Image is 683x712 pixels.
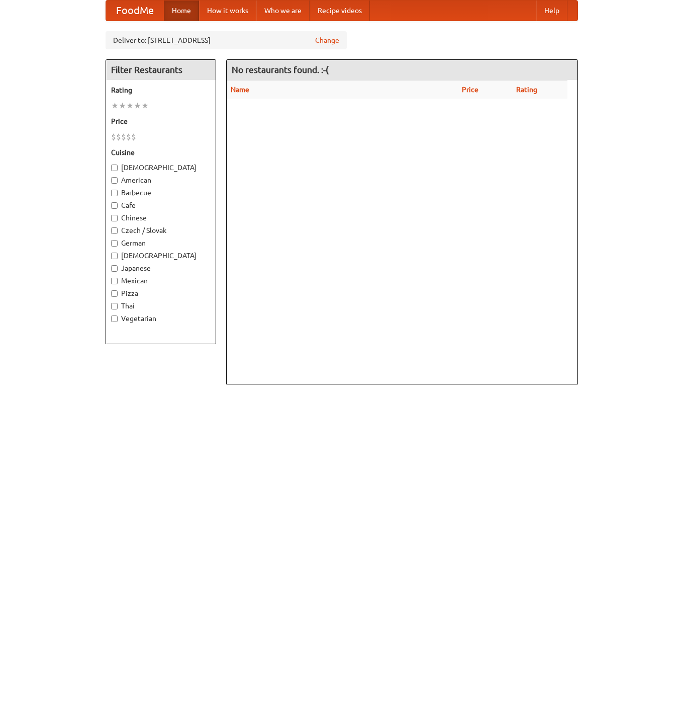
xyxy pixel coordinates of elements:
[106,1,164,21] a: FoodMe
[111,253,118,259] input: [DEMOGRAPHIC_DATA]
[111,288,211,298] label: Pizza
[111,200,211,210] label: Cafe
[232,65,329,74] ng-pluralize: No restaurants found. :-(
[516,86,537,94] a: Rating
[256,1,310,21] a: Who we are
[111,100,119,111] li: ★
[111,225,211,235] label: Czech / Slovak
[141,100,149,111] li: ★
[111,175,211,185] label: American
[111,265,118,272] input: Japanese
[111,131,116,142] li: $
[111,213,211,223] label: Chinese
[111,263,211,273] label: Japanese
[111,290,118,297] input: Pizza
[111,238,211,248] label: German
[111,301,211,311] label: Thai
[111,278,118,284] input: Mexican
[111,177,118,184] input: American
[111,188,211,198] label: Barbecue
[111,163,211,173] label: [DEMOGRAPHIC_DATA]
[536,1,567,21] a: Help
[111,240,118,247] input: German
[111,251,211,261] label: [DEMOGRAPHIC_DATA]
[111,315,118,322] input: Vegetarian
[111,147,211,157] h5: Cuisine
[116,131,121,142] li: $
[126,100,134,111] li: ★
[310,1,370,21] a: Recipe videos
[119,100,126,111] li: ★
[111,190,118,196] input: Barbecue
[111,215,118,221] input: Chinese
[231,86,249,94] a: Name
[111,303,118,309] input: Thai
[106,31,347,49] div: Deliver to: [STREET_ADDRESS]
[315,35,339,45] a: Change
[164,1,199,21] a: Home
[111,313,211,324] label: Vegetarian
[462,86,478,94] a: Price
[111,85,211,95] h5: Rating
[106,60,216,80] h4: Filter Restaurants
[111,165,118,171] input: [DEMOGRAPHIC_DATA]
[131,131,136,142] li: $
[199,1,256,21] a: How it works
[126,131,131,142] li: $
[111,202,118,209] input: Cafe
[134,100,141,111] li: ★
[111,276,211,286] label: Mexican
[111,227,118,234] input: Czech / Slovak
[111,116,211,126] h5: Price
[121,131,126,142] li: $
